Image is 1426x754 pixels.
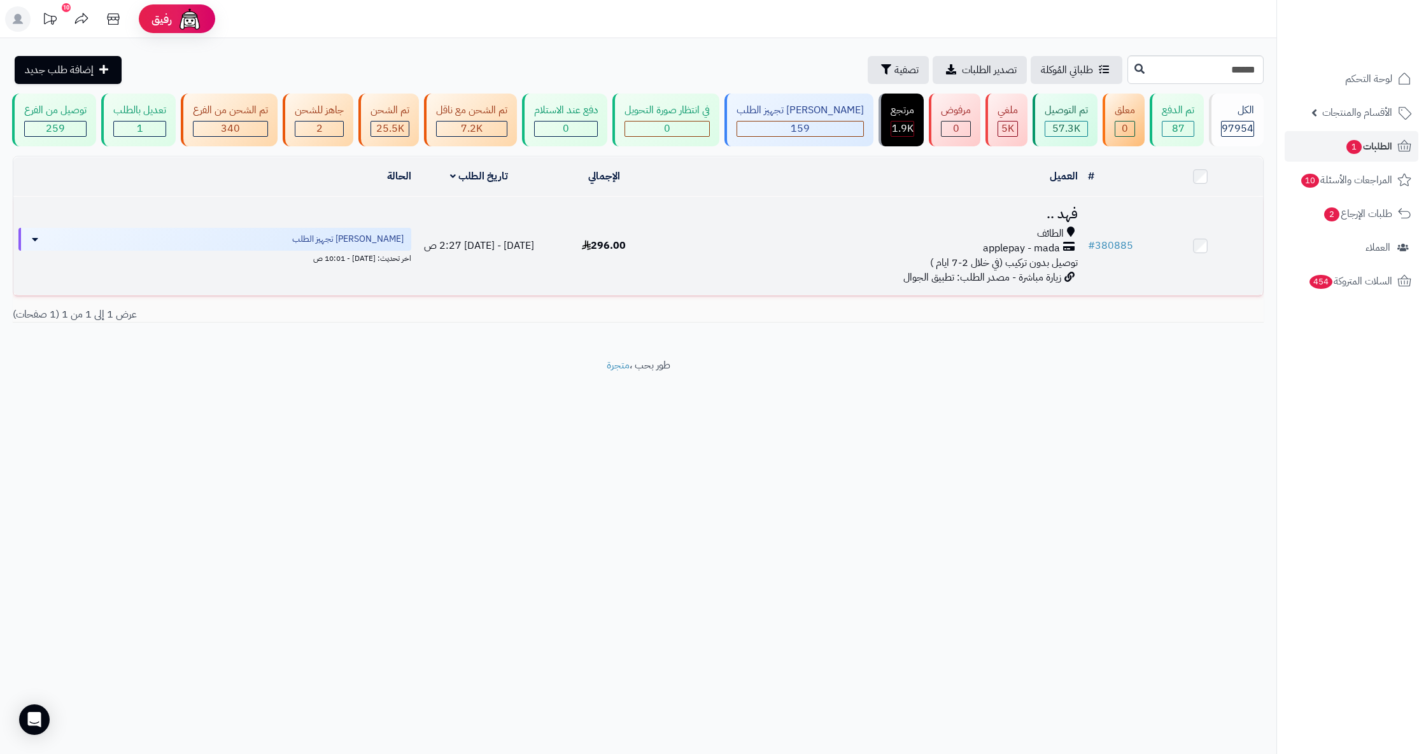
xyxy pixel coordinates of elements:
img: logo-2.png [1339,34,1414,61]
div: 0 [942,122,970,136]
div: 57333 [1045,122,1087,136]
a: تم التوصيل 57.3K [1030,94,1100,146]
span: 97954 [1222,121,1253,136]
span: [DATE] - [DATE] 2:27 ص [424,238,534,253]
span: applepay - mada [983,241,1060,256]
span: 296.00 [582,238,626,253]
div: 0 [1115,122,1134,136]
span: 87 [1172,121,1185,136]
a: المراجعات والأسئلة10 [1285,165,1418,195]
span: الطائف [1037,227,1064,241]
div: مرفوض [941,103,971,118]
div: مرتجع [891,103,914,118]
div: معلق [1115,103,1135,118]
div: 1 [114,122,166,136]
span: طلبات الإرجاع [1323,205,1392,223]
div: 7222 [437,122,507,136]
div: تم الشحن مع ناقل [436,103,507,118]
a: الإجمالي [588,169,620,184]
div: 1867 [891,122,914,136]
img: ai-face.png [177,6,202,32]
a: #380885 [1088,238,1133,253]
a: مرفوض 0 [926,94,983,146]
a: تم الشحن مع ناقل 7.2K [421,94,519,146]
a: [PERSON_NAME] تجهيز الطلب 159 [722,94,876,146]
span: 0 [563,121,569,136]
span: السلات المتروكة [1308,272,1392,290]
span: 1 [137,121,143,136]
div: 10 [62,3,71,12]
span: المراجعات والأسئلة [1300,171,1392,189]
a: الحالة [387,169,411,184]
span: 454 [1310,275,1332,289]
h3: فهد .. [672,207,1078,221]
div: دفع عند الاستلام [534,103,598,118]
div: [PERSON_NAME] تجهيز الطلب [737,103,864,118]
span: 2 [1324,207,1339,221]
a: # [1088,169,1094,184]
span: تصفية [894,62,919,78]
a: تحديثات المنصة [34,6,66,35]
span: العملاء [1366,239,1390,256]
div: 87 [1162,122,1194,136]
div: عرض 1 إلى 1 من 1 (1 صفحات) [3,307,639,322]
a: تصدير الطلبات [933,56,1027,84]
span: [PERSON_NAME] تجهيز الطلب [292,233,404,246]
div: 0 [535,122,597,136]
span: زيارة مباشرة - مصدر الطلب: تطبيق الجوال [903,270,1061,285]
a: لوحة التحكم [1285,64,1418,94]
div: 5024 [998,122,1017,136]
div: 340 [194,122,267,136]
span: 0 [953,121,959,136]
button: تصفية [868,56,929,84]
span: 2 [316,121,323,136]
div: 0 [625,122,709,136]
div: اخر تحديث: [DATE] - 10:01 ص [18,251,411,264]
a: طلباتي المُوكلة [1031,56,1122,84]
a: دفع عند الاستلام 0 [519,94,610,146]
span: 0 [1122,121,1128,136]
div: توصيل من الفرع [24,103,87,118]
div: تم التوصيل [1045,103,1088,118]
span: توصيل بدون تركيب (في خلال 2-7 ايام ) [930,255,1078,270]
div: ملغي [998,103,1018,118]
a: معلق 0 [1100,94,1147,146]
a: طلبات الإرجاع2 [1285,199,1418,229]
span: 1.9K [892,121,914,136]
a: الكل97954 [1206,94,1266,146]
span: رفيق [152,11,172,27]
a: في انتظار صورة التحويل 0 [610,94,722,146]
a: السلات المتروكة454 [1285,266,1418,297]
span: 7.2K [461,121,483,136]
div: 159 [737,122,863,136]
span: 159 [791,121,810,136]
span: 340 [221,121,240,136]
span: # [1088,238,1095,253]
a: تم الدفع 87 [1147,94,1206,146]
span: لوحة التحكم [1345,70,1392,88]
a: جاهز للشحن 2 [280,94,356,146]
a: تم الشحن 25.5K [356,94,421,146]
span: 10 [1301,174,1319,188]
span: 259 [46,121,65,136]
span: 0 [664,121,670,136]
div: الكل [1221,103,1254,118]
a: مرتجع 1.9K [876,94,926,146]
span: 57.3K [1052,121,1080,136]
div: تم الشحن من الفرع [193,103,268,118]
span: 25.5K [376,121,404,136]
a: ملغي 5K [983,94,1030,146]
a: توصيل من الفرع 259 [10,94,99,146]
span: 1 [1346,140,1362,154]
div: 259 [25,122,86,136]
span: تصدير الطلبات [962,62,1017,78]
a: الطلبات1 [1285,131,1418,162]
div: 25478 [371,122,409,136]
div: تم الشحن [371,103,409,118]
span: الطلبات [1345,137,1392,155]
a: العملاء [1285,232,1418,263]
span: إضافة طلب جديد [25,62,94,78]
span: طلباتي المُوكلة [1041,62,1093,78]
div: في انتظار صورة التحويل [625,103,710,118]
div: تعديل بالطلب [113,103,166,118]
